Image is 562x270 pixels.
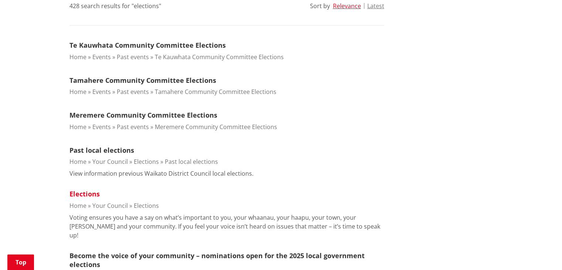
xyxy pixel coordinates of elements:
[69,123,86,131] a: Home
[69,88,86,96] a: Home
[92,123,111,131] a: Events
[117,123,149,131] a: Past events
[69,41,226,50] a: Te Kauwhata Community Committee Elections
[367,3,384,9] button: Latest
[92,88,111,96] a: Events
[69,146,134,155] a: Past local elections
[69,111,217,119] a: Meremere Community Committee Elections
[528,239,555,266] iframe: Messenger Launcher
[69,251,365,269] a: Become the voice of your community – nominations open for the 2025 local government elections
[310,1,330,10] div: Sort by
[155,123,277,131] a: Meremere Community Committee Elections
[155,53,284,61] a: Te Kauwhata Community Committee Elections
[117,88,149,96] a: Past events
[92,158,128,166] a: Your Council
[155,88,276,96] a: Tamahere Community Committee Elections
[117,53,149,61] a: Past events
[165,158,218,166] a: Past local elections
[69,189,100,198] a: Elections
[333,3,361,9] button: Relevance
[69,1,161,10] div: 428 search results for "elections"
[92,53,111,61] a: Events
[69,202,86,210] a: Home
[69,158,86,166] a: Home
[69,53,86,61] a: Home
[134,158,159,166] a: Elections
[92,202,128,210] a: Your Council
[69,213,384,240] p: Voting ensures you have a say on what’s important to you, your whaanau, your haapu, your town, yo...
[69,76,216,85] a: Tamahere Community Committee Elections
[134,202,159,210] a: Elections
[7,254,34,270] a: Top
[69,169,253,178] p: View information previous Waikato District Council local elections.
